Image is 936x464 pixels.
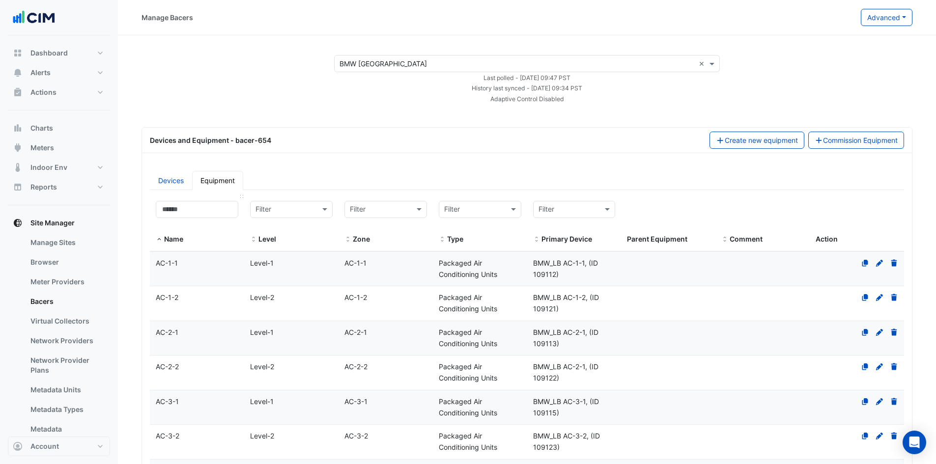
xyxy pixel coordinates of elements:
span: Parent Equipment [627,235,687,243]
button: Charts [8,118,110,138]
button: Dashboard [8,43,110,63]
span: Reports [30,182,57,192]
span: AC-1-1 [156,259,178,267]
small: Mon 22-Sep-2025 18:47 PDT [483,74,570,82]
button: Account [8,437,110,456]
a: Edit [875,293,884,301]
a: Delete [890,293,899,301]
div: Open Intercom Messenger [903,431,926,454]
a: Edit [875,397,884,406]
span: Level-1 [250,397,274,406]
a: Clone Equipment [861,432,870,440]
a: Delete [890,362,899,371]
span: Packaged Air Conditioning Units [439,293,497,313]
a: Delete [890,397,899,406]
span: AC-1-2 [344,293,367,301]
a: Edit [875,259,884,267]
a: Manage Sites [23,233,110,252]
span: Type [447,235,463,243]
button: Reports [8,177,110,197]
span: Level-1 [250,328,274,336]
span: Packaged Air Conditioning Units [439,397,497,417]
a: Delete [890,328,899,336]
span: Primary Device [541,235,592,243]
small: Mon 22-Sep-2025 18:34 PDT [472,84,582,92]
a: Edit [875,432,884,440]
span: AC-3-2 [156,432,179,440]
span: Comment [721,236,728,244]
a: Equipment [192,171,243,190]
span: Packaged Air Conditioning Units [439,259,497,278]
span: Primary Device [533,236,540,244]
span: BMW_LB AC-3-2, (ID 109123) [533,432,600,451]
button: Site Manager [8,213,110,233]
a: Meter Providers [23,272,110,292]
div: Devices and Equipment - bacer-654 [144,135,704,145]
span: Alerts [30,68,51,78]
span: Level-2 [250,362,274,371]
span: Name [164,235,183,243]
span: Level-2 [250,293,274,301]
button: Advanced [861,9,912,26]
app-icon: Alerts [13,68,23,78]
button: Indoor Env [8,158,110,177]
a: Browser [23,252,110,272]
span: AC-1-1 [344,259,367,267]
app-icon: Indoor Env [13,163,23,172]
a: Edit [875,328,884,336]
a: Clone Equipment [861,293,870,301]
span: Clear [699,58,707,69]
img: Company Logo [12,8,56,27]
button: Commission Equipment [808,132,905,149]
app-icon: Charts [13,123,23,133]
span: BMW_LB AC-1-2, (ID 109121) [533,293,599,313]
span: Comment [730,235,763,243]
span: AC-1-2 [156,293,178,301]
span: Type [439,236,446,244]
span: Zone [353,235,370,243]
a: Network Provider Plans [23,351,110,380]
span: Level [258,235,276,243]
app-icon: Meters [13,143,23,153]
a: Metadata Types [23,400,110,419]
span: Charts [30,123,53,133]
span: AC-2-2 [156,362,179,371]
span: Packaged Air Conditioning Units [439,328,497,348]
a: Delete [890,259,899,267]
a: Clone Equipment [861,328,870,336]
span: BMW_LB AC-1-1, (ID 109112) [533,259,598,278]
span: BMW_LB AC-2-1, (ID 109113) [533,328,598,348]
span: Level [250,236,257,244]
span: Site Manager [30,218,75,228]
span: Name [156,236,163,244]
button: Create new equipment [709,132,804,149]
a: Delete [890,432,899,440]
app-icon: Site Manager [13,218,23,228]
button: Actions [8,82,110,102]
a: Clone Equipment [861,397,870,406]
span: Indoor Env [30,163,67,172]
span: Meters [30,143,54,153]
app-icon: Actions [13,87,23,97]
a: Network Providers [23,331,110,351]
span: Packaged Air Conditioning Units [439,362,497,382]
span: AC-3-2 [344,432,368,440]
span: Action [816,235,838,243]
span: AC-3-1 [344,397,368,406]
span: Packaged Air Conditioning Units [439,432,497,451]
span: Dashboard [30,48,68,58]
span: AC-2-1 [156,328,178,336]
span: BMW_LB AC-3-1, (ID 109115) [533,397,599,417]
span: AC-2-2 [344,362,368,371]
a: Devices [150,171,192,190]
a: Bacers [23,292,110,311]
span: BMW_LB AC-2-1, (ID 109122) [533,362,598,382]
app-icon: Dashboard [13,48,23,58]
span: Level-1 [250,259,274,267]
app-icon: Reports [13,182,23,192]
span: Level-2 [250,432,274,440]
span: AC-2-1 [344,328,367,336]
a: Metadata [23,419,110,439]
a: Edit [875,362,884,371]
span: Zone [344,236,351,244]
